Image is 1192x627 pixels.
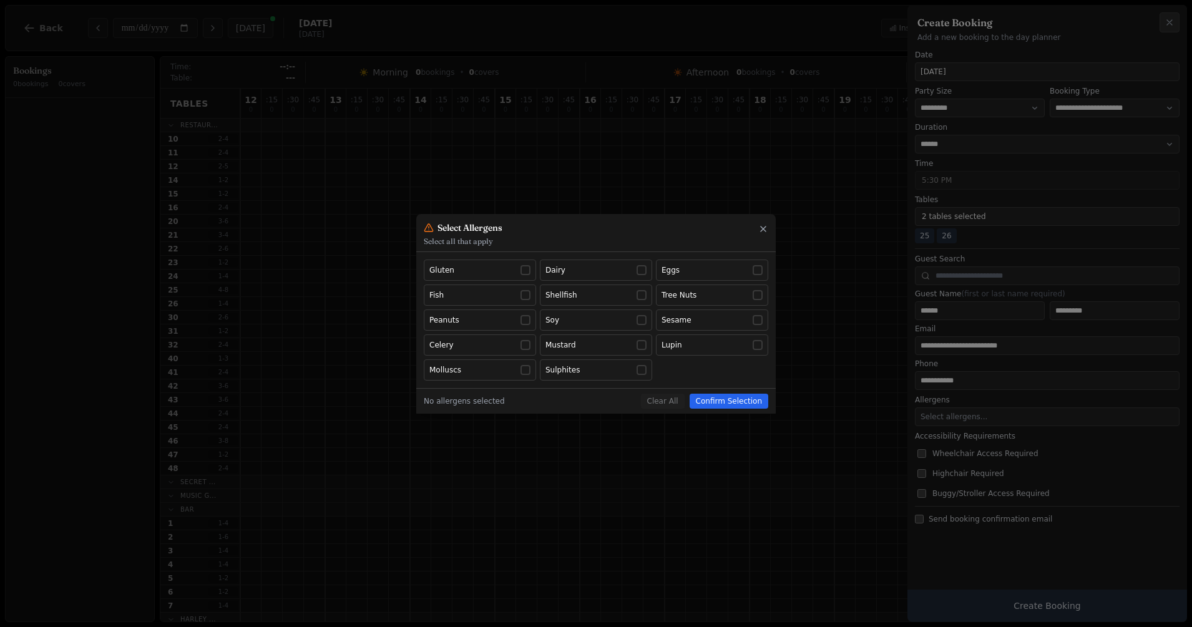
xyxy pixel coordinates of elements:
[545,315,559,325] div: Soy
[545,290,577,300] div: Shellfish
[545,365,580,375] div: Sulphites
[424,260,536,281] button: Gluten
[540,284,652,306] button: Shellfish
[641,394,685,409] button: Clear All
[424,359,536,381] button: Molluscs
[437,221,502,234] h3: Select Allergens
[429,265,454,275] div: Gluten
[540,309,652,331] button: Soy
[429,365,461,375] div: Molluscs
[545,340,576,350] div: Mustard
[690,394,768,409] button: Confirm Selection
[429,290,444,300] div: Fish
[545,265,565,275] div: Dairy
[656,309,768,331] button: Sesame
[662,340,682,350] div: Lupin
[424,309,536,331] button: Peanuts
[424,396,505,406] div: No allergens selected
[424,236,768,246] p: Select all that apply
[424,334,536,356] button: Celery
[662,315,691,325] div: Sesame
[540,359,652,381] button: Sulphites
[656,284,768,306] button: Tree Nuts
[424,284,536,306] button: Fish
[662,265,680,275] div: Eggs
[656,334,768,356] button: Lupin
[656,260,768,281] button: Eggs
[429,315,459,325] div: Peanuts
[662,290,696,300] div: Tree Nuts
[540,334,652,356] button: Mustard
[540,260,652,281] button: Dairy
[429,340,454,350] div: Celery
